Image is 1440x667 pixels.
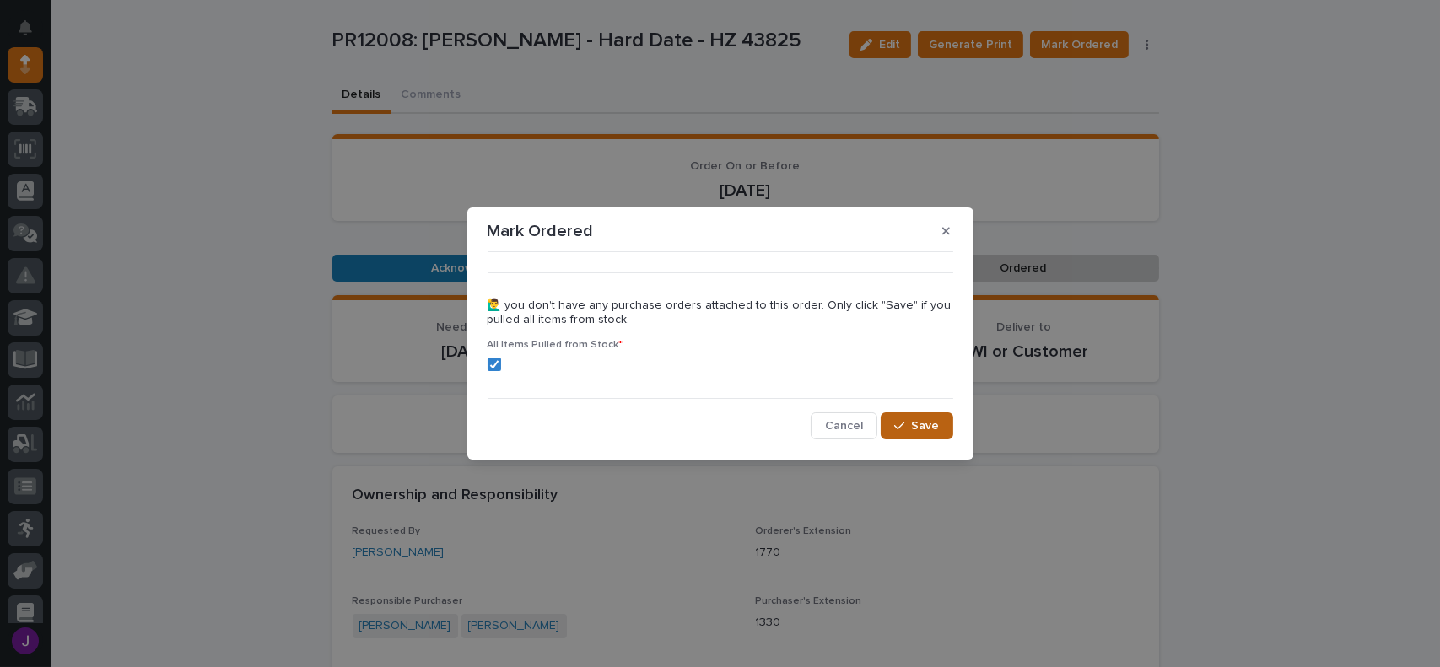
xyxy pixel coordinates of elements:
span: All Items Pulled from Stock [488,340,623,350]
p: Mark Ordered [488,221,594,241]
p: 🙋‍♂️ you don't have any purchase orders attached to this order. Only click "Save" if you pulled a... [488,299,953,327]
button: Cancel [811,412,877,439]
span: Save [912,418,940,433]
span: Cancel [825,418,863,433]
button: Save [881,412,952,439]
